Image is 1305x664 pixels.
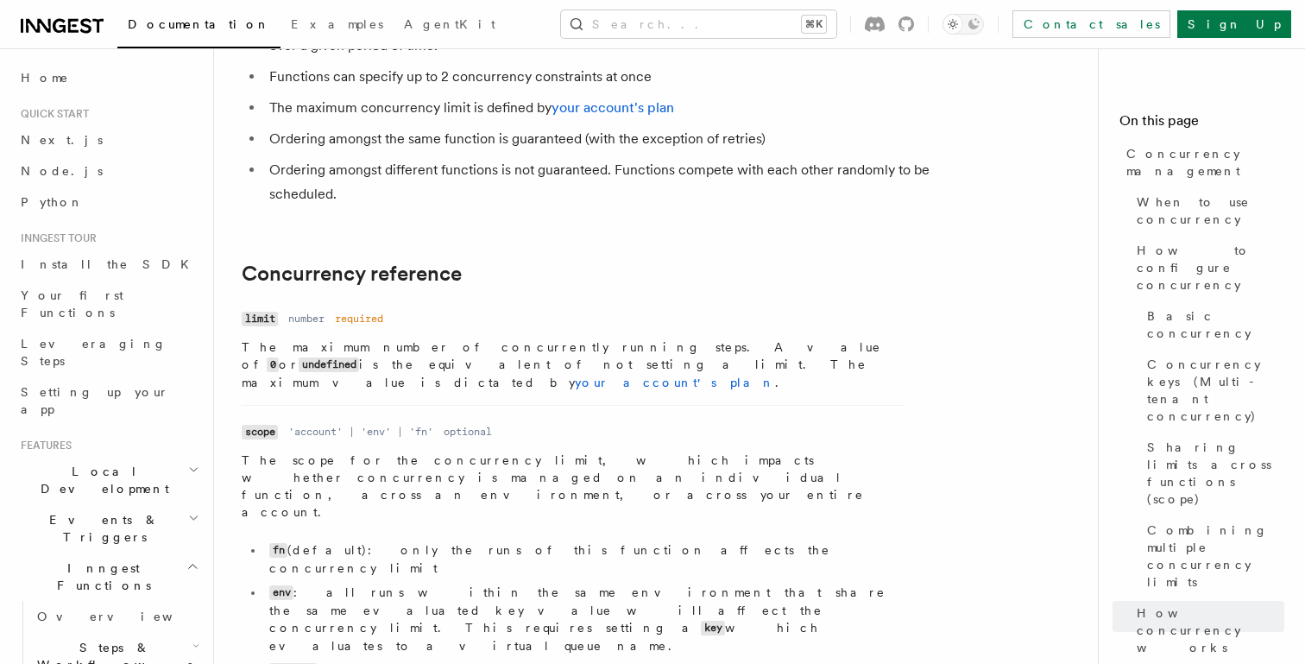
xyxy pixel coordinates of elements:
code: undefined [299,357,359,372]
code: fn [269,543,287,558]
a: Combining multiple concurrency limits [1140,515,1284,598]
span: Local Development [14,463,188,497]
span: Documentation [128,17,270,31]
span: Examples [291,17,383,31]
a: How to configure concurrency [1130,235,1284,300]
dd: number [288,312,325,326]
span: Sharing limits across functions (scope) [1147,439,1284,508]
code: scope [242,425,278,440]
code: env [269,585,293,600]
code: limit [242,312,278,326]
kbd: ⌘K [802,16,826,33]
span: Leveraging Steps [21,337,167,368]
a: Sign Up [1177,10,1291,38]
a: Documentation [117,5,281,48]
span: When to use concurrency [1137,193,1284,228]
h4: On this page [1119,111,1284,138]
dd: 'account' | 'env' | 'fn' [288,425,433,439]
code: 0 [267,357,279,372]
a: Setting up your app [14,376,203,425]
p: The maximum number of concurrently running steps. A value of or is the equivalent of not setting ... [242,338,905,391]
span: Home [21,69,69,86]
a: your account's plan [575,376,775,389]
span: How concurrency works [1137,604,1284,656]
span: How to configure concurrency [1137,242,1284,294]
a: your account's plan [552,99,674,116]
dd: optional [444,425,492,439]
a: Basic concurrency [1140,300,1284,349]
span: Inngest tour [14,231,97,245]
li: The maximum concurrency limit is defined by [264,96,932,120]
span: AgentKit [404,17,495,31]
button: Local Development [14,456,203,504]
span: Quick start [14,107,89,121]
span: Node.js [21,164,103,178]
a: Install the SDK [14,249,203,280]
a: AgentKit [394,5,506,47]
li: Ordering amongst the same function is guaranteed (with the exception of retries) [264,127,932,151]
span: Combining multiple concurrency limits [1147,522,1284,591]
li: (default): only the runs of this function affects the concurrency limit [264,541,905,577]
button: Search...⌘K [561,10,836,38]
dd: required [335,312,383,326]
span: Install the SDK [21,257,199,271]
a: Concurrency management [1119,138,1284,187]
button: Events & Triggers [14,504,203,553]
span: Basic concurrency [1147,307,1284,342]
span: Your first Functions [21,288,123,319]
span: Python [21,195,84,209]
p: The scope for the concurrency limit, which impacts whether concurrency is managed on an individua... [242,452,905,521]
a: Next.js [14,124,203,155]
a: Concurrency keys (Multi-tenant concurrency) [1140,349,1284,432]
li: Ordering amongst different functions is not guaranteed. Functions compete with each other randoml... [264,158,932,206]
code: key [701,621,725,636]
a: Sharing limits across functions (scope) [1140,432,1284,515]
a: Python [14,187,203,218]
a: Leveraging Steps [14,328,203,376]
span: Overview [37,610,215,623]
span: Inngest Functions [14,560,186,594]
a: Examples [281,5,394,47]
a: Node.js [14,155,203,187]
li: : all runs within the same environment that share the same evaluated key value will affect the co... [264,584,905,655]
span: Next.js [21,133,103,147]
a: Overview [30,601,203,632]
a: Home [14,62,203,93]
a: How concurrency works [1130,598,1284,663]
li: Functions can specify up to 2 concurrency constraints at once [264,65,932,89]
a: Concurrency reference [242,262,462,286]
span: Concurrency management [1126,145,1284,180]
button: Toggle dark mode [942,14,984,35]
a: When to use concurrency [1130,187,1284,235]
span: Events & Triggers [14,511,188,546]
a: Contact sales [1012,10,1170,38]
span: Setting up your app [21,385,169,416]
a: Your first Functions [14,280,203,328]
button: Inngest Functions [14,553,203,601]
span: Features [14,439,72,452]
span: Concurrency keys (Multi-tenant concurrency) [1147,356,1284,425]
